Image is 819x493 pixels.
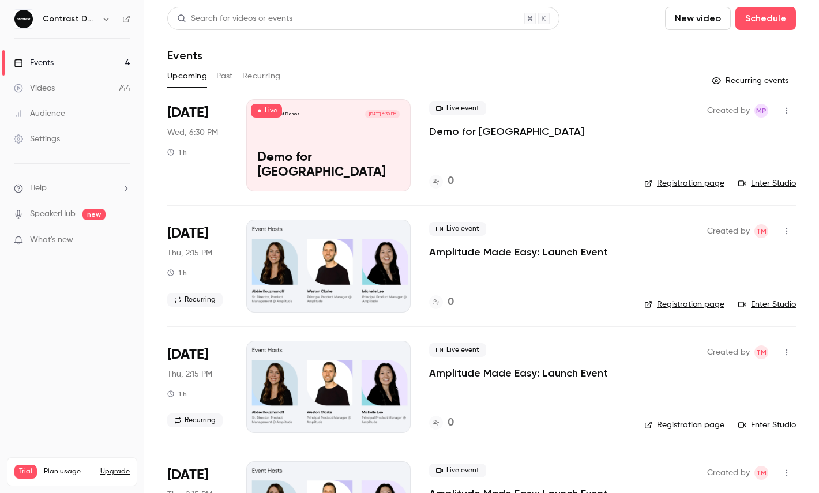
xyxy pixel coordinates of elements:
[754,104,768,118] span: Maxim Poulsen
[429,125,584,138] a: Demo for [GEOGRAPHIC_DATA]
[30,182,47,194] span: Help
[429,415,454,431] a: 0
[167,48,202,62] h1: Events
[167,224,208,243] span: [DATE]
[167,368,212,380] span: Thu, 2:15 PM
[365,110,399,118] span: [DATE] 6:30 PM
[738,419,796,431] a: Enter Studio
[707,104,750,118] span: Created by
[14,82,55,94] div: Videos
[756,224,767,238] span: TM
[665,7,731,30] button: New video
[429,101,486,115] span: Live event
[167,148,187,157] div: 1 h
[43,13,97,25] h6: Contrast Demos
[429,295,454,310] a: 0
[100,467,130,476] button: Upgrade
[14,133,60,145] div: Settings
[707,71,796,90] button: Recurring events
[644,299,724,310] a: Registration page
[251,104,282,118] span: Live
[167,99,228,191] div: Oct 15 Wed, 6:30 PM (Europe/Paris)
[448,174,454,189] h4: 0
[14,182,130,194] li: help-dropdown-opener
[429,245,608,259] a: Amplitude Made Easy: Launch Event
[644,178,724,189] a: Registration page
[754,224,768,238] span: Tim Minton
[44,467,93,476] span: Plan usage
[14,108,65,119] div: Audience
[14,465,37,479] span: Trial
[30,234,73,246] span: What's new
[754,345,768,359] span: Tim Minton
[707,345,750,359] span: Created by
[167,345,208,364] span: [DATE]
[644,419,724,431] a: Registration page
[429,174,454,189] a: 0
[429,343,486,357] span: Live event
[448,295,454,310] h4: 0
[14,57,54,69] div: Events
[167,127,218,138] span: Wed, 6:30 PM
[167,247,212,259] span: Thu, 2:15 PM
[167,466,208,484] span: [DATE]
[167,268,187,277] div: 1 h
[167,67,207,85] button: Upcoming
[268,111,299,117] p: Contrast Demos
[756,466,767,480] span: TM
[707,224,750,238] span: Created by
[448,415,454,431] h4: 0
[246,99,411,191] a: Demo for Frog StreetContrast Demos[DATE] 6:30 PMDemo for [GEOGRAPHIC_DATA]
[429,464,486,477] span: Live event
[216,67,233,85] button: Past
[177,13,292,25] div: Search for videos or events
[167,293,223,307] span: Recurring
[14,10,33,28] img: Contrast Demos
[167,413,223,427] span: Recurring
[82,209,106,220] span: new
[429,366,608,380] a: Amplitude Made Easy: Launch Event
[257,150,400,180] p: Demo for [GEOGRAPHIC_DATA]
[756,104,767,118] span: MP
[738,299,796,310] a: Enter Studio
[754,466,768,480] span: Tim Minton
[242,67,281,85] button: Recurring
[167,389,187,398] div: 1 h
[756,345,767,359] span: TM
[30,208,76,220] a: SpeakerHub
[735,7,796,30] button: Schedule
[738,178,796,189] a: Enter Studio
[167,104,208,122] span: [DATE]
[167,220,228,312] div: Oct 16 Thu, 1:15 PM (Europe/London)
[429,222,486,236] span: Live event
[707,466,750,480] span: Created by
[167,341,228,433] div: Oct 23 Thu, 1:15 PM (Europe/London)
